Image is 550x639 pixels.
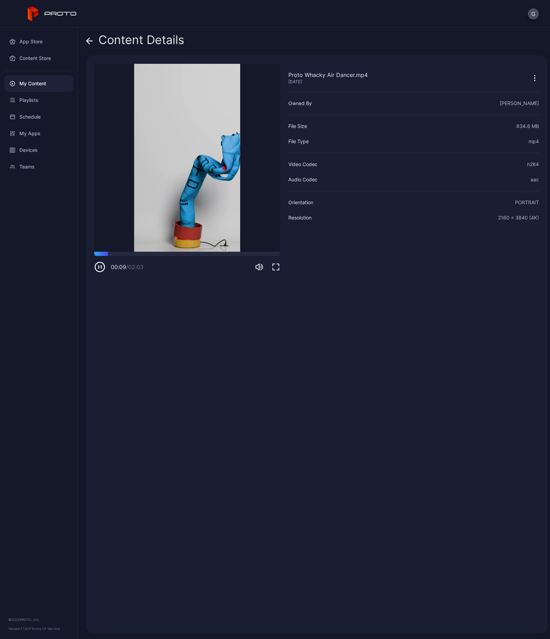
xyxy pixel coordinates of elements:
[288,79,368,85] div: [DATE]
[527,160,539,169] div: h264
[288,99,312,107] div: Owned By
[500,99,539,107] div: [PERSON_NAME]
[8,617,69,622] div: © 2025 PROTO, Inc.
[288,137,309,146] div: File Type
[515,198,539,207] div: PORTRAIT
[288,214,312,222] div: Resolution
[528,8,539,19] button: G
[8,627,31,631] span: Version 1.13.1 •
[4,125,73,142] a: My Apps
[529,137,539,146] div: mp4
[288,122,307,130] div: File Size
[516,122,539,130] div: 834.6 MB
[86,33,184,50] div: Content Details
[531,175,539,184] div: aac
[94,64,280,252] video: Sorry, your browser doesn‘t support embedded videos
[4,109,73,125] a: Schedule
[288,175,317,184] div: Audio Codec
[111,263,143,271] div: 00:09
[4,75,73,92] a: My Content
[4,142,73,158] a: Devices
[498,214,539,222] div: 2160 x 3840 (4K)
[288,71,368,79] div: Proto Whacky Air Dancer.mp4
[4,158,73,175] a: Teams
[31,627,60,631] a: Terms Of Service
[288,160,317,169] div: Video Codec
[4,50,73,67] a: Content Store
[4,33,73,50] a: App Store
[126,264,143,270] span: / 02:03
[288,198,313,207] div: Orientation
[4,92,73,109] a: Playlists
